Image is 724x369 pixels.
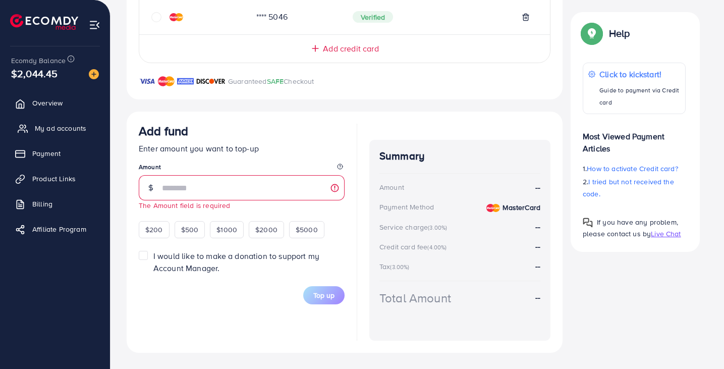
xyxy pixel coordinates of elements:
span: Add credit card [323,43,378,55]
img: image [89,69,99,79]
strong: -- [535,221,540,232]
span: How to activate Credit card? [587,164,678,174]
span: Product Links [32,174,76,184]
img: Popup guide [583,24,601,42]
img: brand [139,75,155,87]
span: Payment [32,148,61,159]
p: Most Viewed Payment Articles [583,122,686,154]
img: credit [170,13,183,21]
p: Guide to payment via Credit card [599,84,680,109]
img: brand [177,75,194,87]
small: The Amount field is required [139,200,230,210]
strong: -- [535,260,540,272]
button: Top up [303,286,345,304]
span: $2000 [255,225,277,235]
p: Click to kickstart! [599,68,680,80]
span: Billing [32,199,52,209]
span: $1000 [216,225,237,235]
div: Credit card fee [379,242,450,252]
p: 2. [583,176,686,200]
div: Service charge [379,222,450,232]
small: (3.00%) [390,263,409,271]
img: brand [196,75,226,87]
img: logo [10,14,78,30]
div: Total Amount [379,289,451,307]
small: (3.00%) [428,224,447,232]
p: Guaranteed Checkout [228,75,314,87]
span: Ecomdy Balance [11,56,66,66]
small: (4.00%) [427,243,447,251]
div: Tax [379,261,413,272]
strong: -- [535,241,540,252]
img: credit [486,204,500,212]
a: Product Links [8,169,102,189]
span: I tried but not received the code. [583,177,674,199]
a: My ad accounts [8,118,102,138]
span: If you have any problem, please contact us by [583,217,678,239]
p: 1. [583,163,686,175]
strong: -- [535,182,540,193]
strong: -- [535,292,540,303]
legend: Amount [139,163,345,175]
span: SAFE [267,76,284,86]
span: $500 [181,225,199,235]
span: Live Chat [651,229,681,239]
a: Payment [8,143,102,164]
img: menu [89,19,100,31]
svg: circle [151,12,161,22]
a: Affiliate Program [8,219,102,239]
span: $200 [145,225,163,235]
span: I would like to make a donation to support my Account Manager. [153,250,319,273]
div: Payment Method [379,202,434,212]
span: Affiliate Program [32,224,86,234]
strong: MasterCard [503,202,540,213]
p: Help [609,27,630,39]
span: $2,044.45 [11,66,58,81]
p: Enter amount you want to top-up [139,142,345,154]
a: Billing [8,194,102,214]
span: $5000 [296,225,318,235]
h4: Summary [379,150,540,163]
a: Overview [8,93,102,113]
img: Popup guide [583,218,593,228]
div: Amount [379,182,404,192]
span: My ad accounts [35,123,86,133]
span: Verified [353,11,393,23]
span: Top up [313,290,335,300]
span: Overview [32,98,63,108]
img: brand [158,75,175,87]
h3: Add fund [139,124,188,138]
